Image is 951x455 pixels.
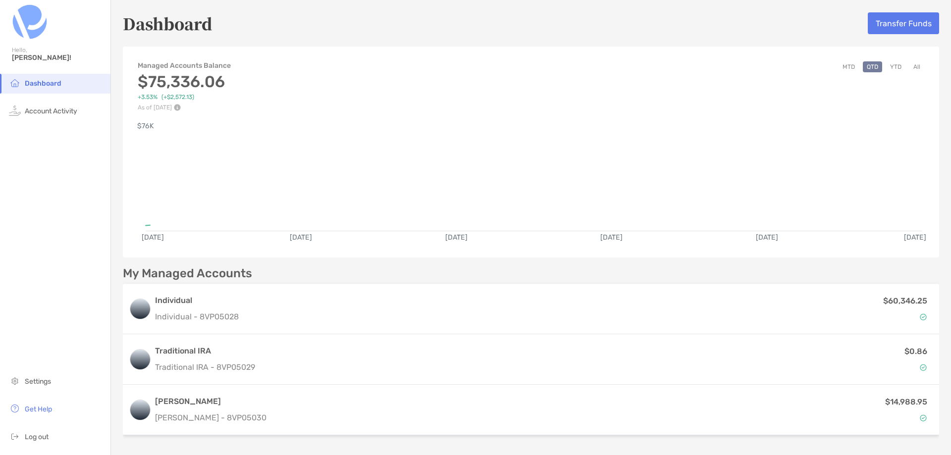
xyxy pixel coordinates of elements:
h3: Individual [155,295,239,306]
img: logo account [130,400,150,420]
span: [PERSON_NAME]! [12,53,105,62]
h3: [PERSON_NAME] [155,396,266,407]
span: Settings [25,377,51,386]
p: [PERSON_NAME] - 8VP05030 [155,411,266,424]
img: get-help icon [9,403,21,414]
p: My Managed Accounts [123,267,252,280]
p: Individual - 8VP05028 [155,310,239,323]
p: As of [DATE] [138,104,232,111]
text: $76K [137,122,154,130]
text: [DATE] [756,233,778,242]
img: Account Status icon [920,364,927,371]
img: logout icon [9,430,21,442]
button: All [909,61,924,72]
img: Account Status icon [920,414,927,421]
text: [DATE] [290,233,312,242]
img: logo account [130,350,150,369]
button: MTD [839,61,859,72]
span: ( +$2,572.13 ) [161,94,194,101]
img: activity icon [9,104,21,116]
img: settings icon [9,375,21,387]
img: Zoe Logo [12,4,48,40]
p: $0.86 [904,345,927,357]
img: logo account [130,299,150,319]
button: QTD [863,61,882,72]
h5: Dashboard [123,12,212,35]
text: [DATE] [445,233,468,242]
p: $60,346.25 [883,295,927,307]
span: +3.53% [138,94,158,101]
button: YTD [886,61,905,72]
span: Log out [25,433,49,441]
img: Performance Info [174,104,181,111]
span: Get Help [25,405,52,413]
text: [DATE] [142,233,164,242]
img: household icon [9,77,21,89]
button: Transfer Funds [868,12,939,34]
span: Dashboard [25,79,61,88]
h4: Managed Accounts Balance [138,61,232,70]
p: Traditional IRA - 8VP05029 [155,361,255,373]
h3: Traditional IRA [155,345,255,357]
img: Account Status icon [920,313,927,320]
span: Account Activity [25,107,77,115]
h3: $75,336.06 [138,72,232,91]
text: [DATE] [600,233,623,242]
p: $14,988.95 [885,396,927,408]
text: [DATE] [904,233,926,242]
